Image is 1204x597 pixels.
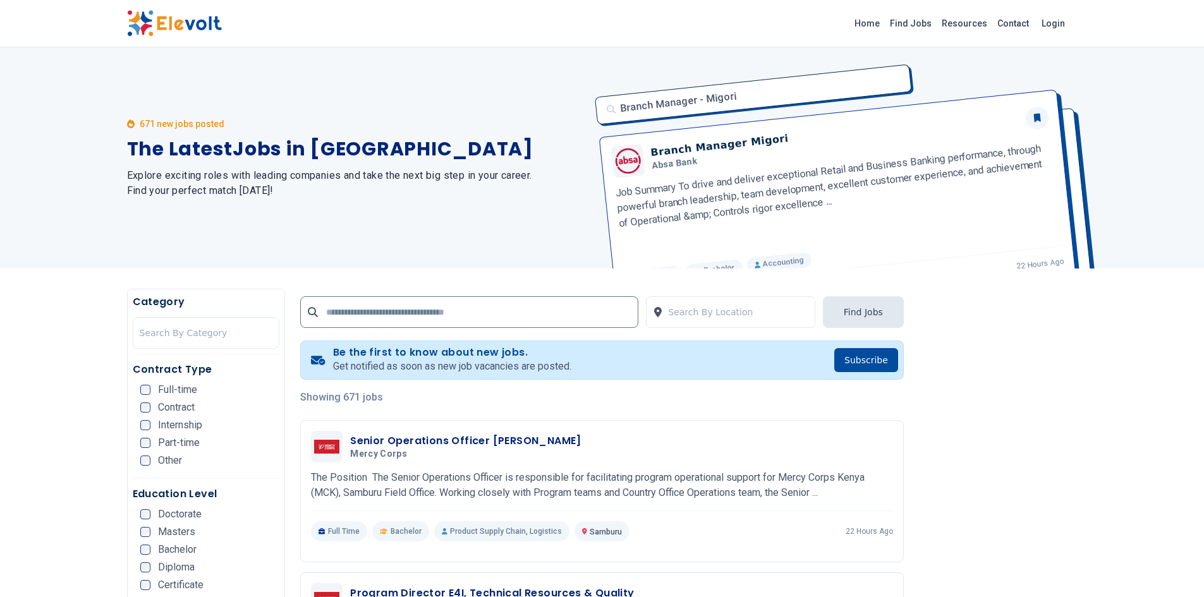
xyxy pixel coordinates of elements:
input: Part-time [140,438,150,448]
button: Find Jobs [823,296,904,328]
h5: Education Level [133,486,280,502]
h1: The Latest Jobs in [GEOGRAPHIC_DATA] [127,138,587,160]
span: Bachelor [391,526,422,536]
span: Mercy Corps [350,449,407,460]
p: 22 hours ago [846,526,893,536]
a: Contact [992,13,1034,33]
span: Contract [158,402,195,413]
input: Contract [140,402,150,413]
span: Other [158,455,182,466]
input: Masters [140,527,150,537]
input: Certificate [140,580,150,590]
input: Diploma [140,562,150,572]
img: Elevolt [127,10,222,37]
span: Bachelor [158,545,197,555]
input: Other [140,455,150,466]
span: Diploma [158,562,195,572]
h2: Explore exciting roles with leading companies and take the next big step in your career. Find you... [127,168,587,198]
p: 671 new jobs posted [140,118,224,130]
p: Showing 671 jobs [300,390,904,405]
a: Mercy CorpsSenior Operations Officer [PERSON_NAME]Mercy CorpsThe Position The Senior Operations O... [311,431,893,541]
a: Find Jobs [885,13,937,33]
span: Samburu [590,528,622,536]
img: Mercy Corps [314,440,339,454]
button: Subscribe [834,348,898,372]
span: Full-time [158,385,197,395]
input: Internship [140,420,150,430]
span: Masters [158,527,195,537]
input: Doctorate [140,509,150,519]
iframe: Chat Widget [1141,536,1204,597]
h4: Be the first to know about new jobs. [333,346,571,359]
input: Full-time [140,385,150,395]
span: Doctorate [158,509,202,519]
a: Resources [937,13,992,33]
h5: Category [133,294,280,310]
p: Full Time [311,521,367,541]
a: Login [1034,11,1073,36]
h3: Senior Operations Officer [PERSON_NAME] [350,433,581,449]
span: Internship [158,420,202,430]
span: Certificate [158,580,204,590]
h5: Contract Type [133,362,280,377]
span: Part-time [158,438,200,448]
p: Get notified as soon as new job vacancies are posted. [333,359,571,374]
p: The Position The Senior Operations Officer is responsible for facilitating program operational su... [311,470,893,500]
p: Product Supply Chain, Logistics [434,521,569,541]
input: Bachelor [140,545,150,555]
a: Home [849,13,885,33]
